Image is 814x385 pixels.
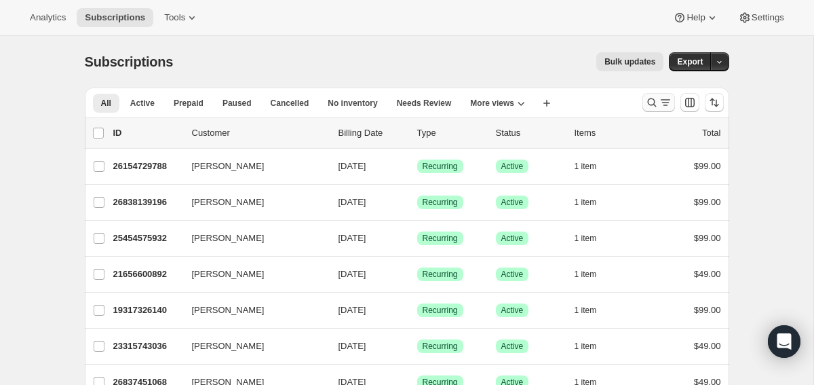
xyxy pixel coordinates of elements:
[686,12,705,23] span: Help
[575,301,612,320] button: 1 item
[338,233,366,243] span: [DATE]
[680,93,699,112] button: Customize table column order and visibility
[164,12,185,23] span: Tools
[752,12,784,23] span: Settings
[101,98,111,109] span: All
[705,93,724,112] button: Sort the results
[423,197,458,208] span: Recurring
[730,8,792,27] button: Settings
[536,94,558,113] button: Create new view
[222,98,252,109] span: Paused
[423,161,458,172] span: Recurring
[665,8,726,27] button: Help
[575,305,597,316] span: 1 item
[338,197,366,207] span: [DATE]
[462,94,533,113] button: More views
[694,269,721,279] span: $49.00
[130,98,155,109] span: Active
[694,161,721,171] span: $99.00
[192,126,328,140] p: Customer
[423,233,458,244] span: Recurring
[702,126,720,140] p: Total
[575,157,612,176] button: 1 item
[156,8,207,27] button: Tools
[338,161,366,171] span: [DATE]
[174,98,203,109] span: Prepaid
[575,269,597,280] span: 1 item
[501,161,524,172] span: Active
[694,341,721,351] span: $49.00
[677,56,703,67] span: Export
[575,337,612,356] button: 1 item
[192,340,265,353] span: [PERSON_NAME]
[192,196,265,209] span: [PERSON_NAME]
[575,161,597,172] span: 1 item
[113,340,181,353] p: 23315743036
[575,229,612,248] button: 1 item
[423,341,458,352] span: Recurring
[184,263,319,285] button: [PERSON_NAME]
[423,269,458,280] span: Recurring
[575,193,612,212] button: 1 item
[113,301,721,320] div: 19317326140[PERSON_NAME][DATE]SuccessRecurringSuccessActive1 item$99.00
[184,335,319,357] button: [PERSON_NAME]
[113,160,181,173] p: 26154729788
[642,93,675,112] button: Search and filter results
[338,126,406,140] p: Billing Date
[192,232,265,245] span: [PERSON_NAME]
[184,299,319,321] button: [PERSON_NAME]
[338,305,366,315] span: [DATE]
[501,197,524,208] span: Active
[496,126,564,140] p: Status
[85,54,174,69] span: Subscriptions
[192,304,265,317] span: [PERSON_NAME]
[192,160,265,173] span: [PERSON_NAME]
[113,126,181,140] p: ID
[604,56,655,67] span: Bulk updates
[338,269,366,279] span: [DATE]
[113,337,721,356] div: 23315743036[PERSON_NAME][DATE]SuccessRecurringSuccessActive1 item$49.00
[768,325,800,358] div: Open Intercom Messenger
[470,98,514,109] span: More views
[113,304,181,317] p: 19317326140
[184,155,319,177] button: [PERSON_NAME]
[113,229,721,248] div: 25454575932[PERSON_NAME][DATE]SuccessRecurringSuccessActive1 item$99.00
[192,268,265,281] span: [PERSON_NAME]
[338,341,366,351] span: [DATE]
[85,12,145,23] span: Subscriptions
[77,8,153,27] button: Subscriptions
[113,265,721,284] div: 21656600892[PERSON_NAME][DATE]SuccessRecurringSuccessActive1 item$49.00
[575,126,642,140] div: Items
[501,341,524,352] span: Active
[328,98,377,109] span: No inventory
[501,233,524,244] span: Active
[501,305,524,316] span: Active
[501,269,524,280] span: Active
[423,305,458,316] span: Recurring
[417,126,485,140] div: Type
[575,197,597,208] span: 1 item
[271,98,309,109] span: Cancelled
[113,193,721,212] div: 26838139196[PERSON_NAME][DATE]SuccessRecurringSuccessActive1 item$99.00
[184,191,319,213] button: [PERSON_NAME]
[397,98,452,109] span: Needs Review
[575,233,597,244] span: 1 item
[22,8,74,27] button: Analytics
[694,305,721,315] span: $99.00
[113,196,181,209] p: 26838139196
[575,341,597,352] span: 1 item
[113,157,721,176] div: 26154729788[PERSON_NAME][DATE]SuccessRecurringSuccessActive1 item$99.00
[669,52,711,71] button: Export
[694,233,721,243] span: $99.00
[575,265,612,284] button: 1 item
[596,52,663,71] button: Bulk updates
[30,12,66,23] span: Analytics
[113,232,181,245] p: 25454575932
[113,126,721,140] div: IDCustomerBilling DateTypeStatusItemsTotal
[184,227,319,249] button: [PERSON_NAME]
[113,268,181,281] p: 21656600892
[694,197,721,207] span: $99.00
